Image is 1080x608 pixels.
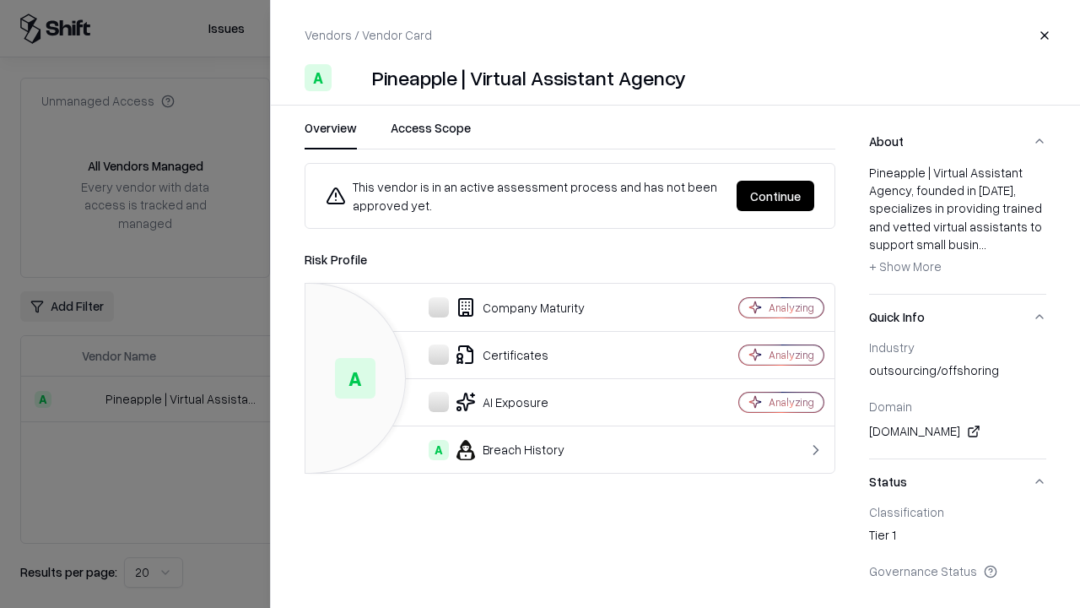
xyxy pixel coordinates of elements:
div: Quick Info [869,339,1046,459]
div: Domain [869,399,1046,414]
button: Quick Info [869,295,1046,339]
div: Analyzing [769,348,814,362]
div: Industry [869,339,1046,355]
div: Pineapple | Virtual Assistant Agency [372,64,686,91]
button: Status [869,459,1046,504]
div: Company Maturity [319,297,680,318]
div: A [305,64,332,91]
button: Overview [305,119,357,149]
div: [DOMAIN_NAME] [869,421,1046,442]
div: A [429,440,449,460]
button: Continue [737,181,814,211]
div: A [335,358,375,399]
div: About [869,164,1046,294]
div: Analyzing [769,301,814,315]
div: Governance Status [869,563,1046,578]
span: + Show More [869,258,942,274]
div: outsourcing/offshoring [869,361,1046,385]
div: Tier 1 [869,526,1046,550]
div: Pineapple | Virtual Assistant Agency, founded in [DATE], specializes in providing trained and vet... [869,164,1046,280]
button: About [869,119,1046,164]
button: Access Scope [391,119,471,149]
div: AI Exposure [319,392,680,412]
div: Breach History [319,440,680,460]
button: + Show More [869,253,942,280]
div: Analyzing [769,395,814,410]
div: Risk Profile [305,249,835,269]
div: This vendor is in an active assessment process and has not been approved yet. [326,177,723,214]
img: Pineapple | Virtual Assistant Agency [338,64,365,91]
span: ... [979,236,986,252]
p: Vendors / Vendor Card [305,26,432,44]
div: Classification [869,504,1046,519]
div: Certificates [319,345,680,365]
